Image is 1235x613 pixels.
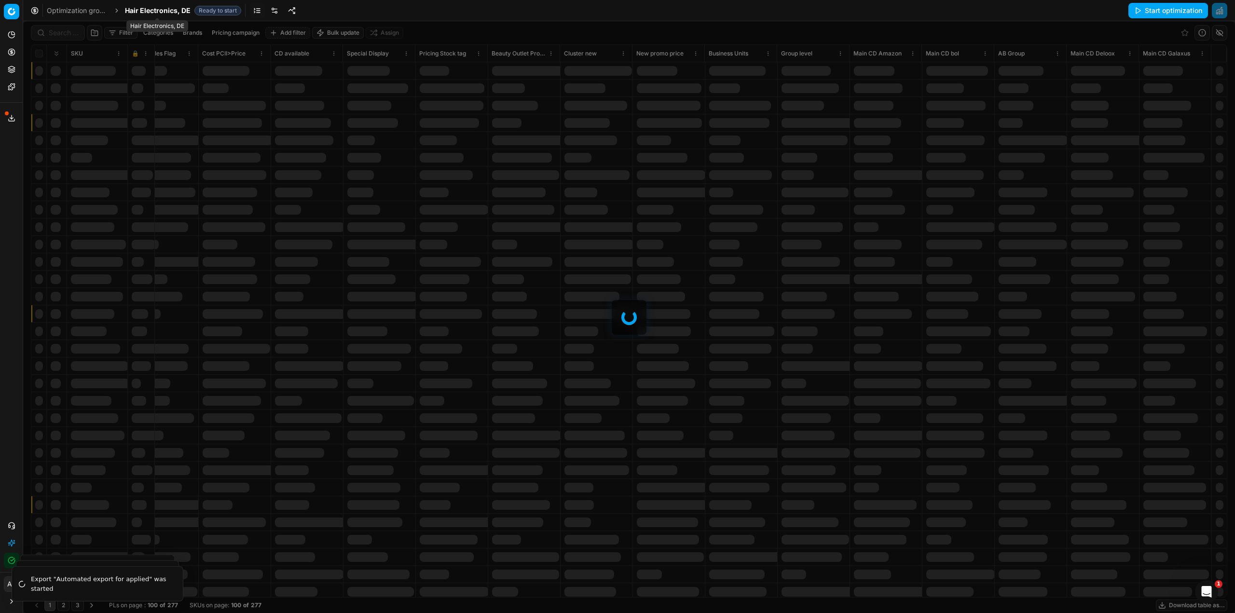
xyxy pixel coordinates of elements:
span: Hair Electronics, DEReady to start [125,6,241,15]
button: AB [4,576,19,592]
iframe: Intercom live chat [1195,580,1218,603]
span: Ready to start [194,6,241,15]
div: Hair Electronics, DE [126,20,188,32]
button: Start optimization [1128,3,1208,18]
a: Optimization groups [47,6,109,15]
span: Hair Electronics, DE [125,6,191,15]
nav: breadcrumb [47,6,241,15]
span: AB [4,577,19,591]
div: Export "Automated export for applied" was started [31,574,171,593]
span: 1 [1215,580,1222,588]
